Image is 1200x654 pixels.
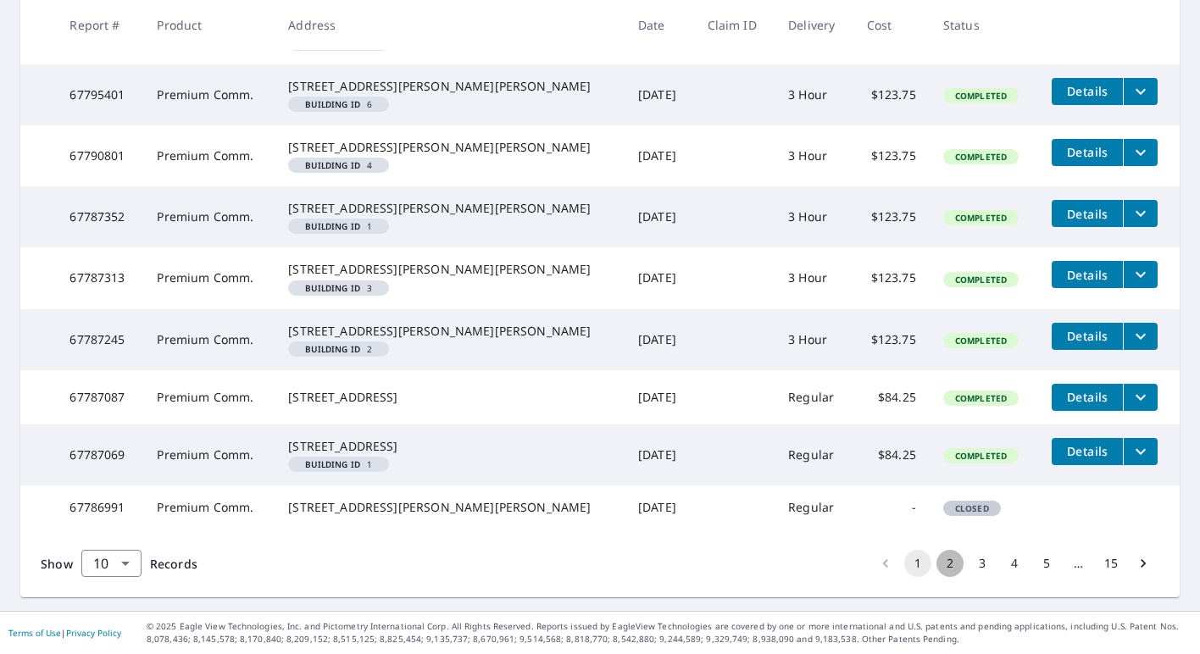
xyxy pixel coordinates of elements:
button: filesDropdownBtn-67787245 [1123,323,1158,350]
div: Show 10 records [81,550,142,577]
button: detailsBtn-67790801 [1052,139,1123,166]
span: Details [1062,267,1113,283]
td: [DATE] [625,485,694,529]
td: [DATE] [625,424,694,485]
td: 67790801 [56,125,143,186]
p: | [8,628,121,638]
td: Premium Comm. [143,485,275,529]
span: Completed [945,212,1017,224]
td: Regular [775,370,853,424]
span: Records [150,556,197,572]
td: Premium Comm. [143,186,275,247]
button: detailsBtn-67787245 [1052,323,1123,350]
div: [STREET_ADDRESS][PERSON_NAME][PERSON_NAME] [288,499,611,516]
button: Go to page 15 [1097,550,1125,577]
td: 67786991 [56,485,143,529]
button: page 1 [904,550,931,577]
div: 10 [81,540,142,587]
span: 4 [295,161,382,169]
td: 67787245 [56,309,143,370]
span: Completed [945,335,1017,346]
button: Go to page 2 [936,550,964,577]
span: Details [1062,83,1113,99]
td: Premium Comm. [143,64,275,125]
td: - [853,485,930,529]
em: Building ID [305,100,360,108]
span: 1 [295,460,382,468]
span: 1 [295,222,382,230]
button: filesDropdownBtn-67787069 [1123,438,1158,465]
button: detailsBtn-67787087 [1052,384,1123,411]
td: Premium Comm. [143,125,275,186]
button: filesDropdownBtn-67790801 [1123,139,1158,166]
span: Details [1062,328,1113,344]
td: $123.75 [853,125,930,186]
em: Building ID [305,460,360,468]
td: 67787087 [56,370,143,424]
button: Go to page 5 [1033,550,1060,577]
td: 67787069 [56,424,143,485]
em: Building ID [305,284,360,292]
td: 67787313 [56,247,143,308]
td: [DATE] [625,247,694,308]
td: $123.75 [853,64,930,125]
div: [STREET_ADDRESS][PERSON_NAME][PERSON_NAME] [288,139,611,156]
span: Completed [945,274,1017,285]
td: [DATE] [625,64,694,125]
span: Details [1062,144,1113,160]
td: Premium Comm. [143,370,275,424]
td: Premium Comm. [143,424,275,485]
button: filesDropdownBtn-67787313 [1123,261,1158,288]
span: Show [41,556,73,572]
div: [STREET_ADDRESS][PERSON_NAME][PERSON_NAME] [288,261,611,278]
span: 3 [295,284,382,292]
div: [STREET_ADDRESS][PERSON_NAME][PERSON_NAME] [288,200,611,217]
span: 2 [295,345,382,353]
td: [DATE] [625,125,694,186]
td: [DATE] [625,186,694,247]
td: Regular [775,485,853,529]
span: Details [1062,389,1113,405]
div: [STREET_ADDRESS][PERSON_NAME][PERSON_NAME] [288,78,611,95]
td: 3 Hour [775,125,853,186]
div: [STREET_ADDRESS] [288,389,611,406]
button: filesDropdownBtn-67787087 [1123,384,1158,411]
td: 3 Hour [775,309,853,370]
td: $123.75 [853,186,930,247]
td: $84.25 [853,370,930,424]
td: [DATE] [625,309,694,370]
a: Terms of Use [8,627,61,639]
button: Go to page 3 [969,550,996,577]
button: filesDropdownBtn-67787352 [1123,200,1158,227]
td: Regular [775,424,853,485]
em: Building ID [305,222,360,230]
span: Completed [945,450,1017,462]
td: [DATE] [625,370,694,424]
td: 3 Hour [775,64,853,125]
td: $84.25 [853,424,930,485]
div: [STREET_ADDRESS][PERSON_NAME][PERSON_NAME] [288,323,611,340]
div: [STREET_ADDRESS] [288,438,611,455]
span: 6 [295,100,382,108]
button: detailsBtn-67795401 [1052,78,1123,105]
div: … [1065,555,1092,572]
td: 3 Hour [775,247,853,308]
td: 67787352 [56,186,143,247]
button: detailsBtn-67787313 [1052,261,1123,288]
span: Completed [945,151,1017,163]
button: Go to page 4 [1001,550,1028,577]
span: Details [1062,443,1113,459]
button: Go to next page [1130,550,1157,577]
td: Premium Comm. [143,247,275,308]
td: Premium Comm. [143,309,275,370]
button: filesDropdownBtn-67795401 [1123,78,1158,105]
span: Closed [945,502,999,514]
td: $123.75 [853,309,930,370]
em: Building ID [305,161,360,169]
p: © 2025 Eagle View Technologies, Inc. and Pictometry International Corp. All Rights Reserved. Repo... [147,620,1192,646]
td: $123.75 [853,247,930,308]
span: Completed [945,90,1017,102]
td: 67795401 [56,64,143,125]
button: detailsBtn-67787352 [1052,200,1123,227]
nav: pagination navigation [869,550,1159,577]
